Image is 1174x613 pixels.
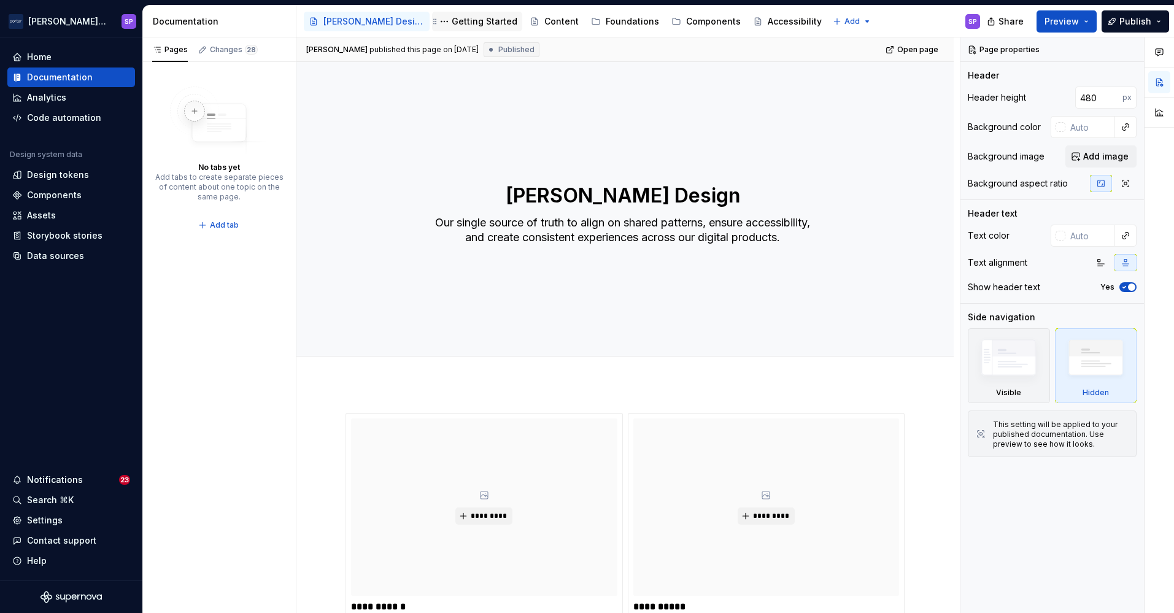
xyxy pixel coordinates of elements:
[968,328,1050,403] div: Visible
[152,45,188,55] div: Pages
[7,185,135,205] a: Components
[432,12,522,31] a: Getting Started
[1100,282,1114,292] label: Yes
[1075,87,1122,109] input: Auto
[27,189,82,201] div: Components
[968,69,999,82] div: Header
[968,229,1010,242] div: Text color
[544,15,579,28] div: Content
[27,474,83,486] div: Notifications
[1119,15,1151,28] span: Publish
[1122,93,1132,102] p: px
[586,12,664,31] a: Foundations
[2,8,140,34] button: [PERSON_NAME] AirlinesSP
[391,181,855,210] textarea: [PERSON_NAME] Design
[369,45,479,55] div: published this page on [DATE]
[968,207,1018,220] div: Header text
[968,281,1040,293] div: Show header text
[7,67,135,87] a: Documentation
[7,470,135,490] button: Notifications23
[7,88,135,107] a: Analytics
[27,209,56,222] div: Assets
[996,388,1021,398] div: Visible
[27,534,96,547] div: Contact support
[27,229,102,242] div: Storybook stories
[9,14,23,29] img: f0306bc8-3074-41fb-b11c-7d2e8671d5eb.png
[7,531,135,550] button: Contact support
[119,475,130,485] span: 23
[41,591,102,603] svg: Supernova Logo
[7,246,135,266] a: Data sources
[153,15,291,28] div: Documentation
[993,420,1129,449] div: This setting will be applied to your published documentation. Use preview to see how it looks.
[245,45,258,55] span: 28
[1065,145,1137,168] button: Add image
[195,217,244,234] button: Add tab
[968,150,1045,163] div: Background image
[323,15,425,28] div: [PERSON_NAME] Design
[7,490,135,510] button: Search ⌘K
[10,150,82,160] div: Design system data
[27,91,66,104] div: Analytics
[27,555,47,567] div: Help
[391,213,855,247] textarea: Our single source of truth to align on shared patterns, ensure accessibility, and create consiste...
[7,511,135,530] a: Settings
[27,250,84,262] div: Data sources
[968,177,1068,190] div: Background aspect ratio
[1083,150,1129,163] span: Add image
[1055,328,1137,403] div: Hidden
[1083,388,1109,398] div: Hidden
[525,12,584,31] a: Content
[304,9,827,34] div: Page tree
[829,13,875,30] button: Add
[210,45,258,55] div: Changes
[28,15,107,28] div: [PERSON_NAME] Airlines
[968,17,977,26] div: SP
[27,169,89,181] div: Design tokens
[452,15,517,28] div: Getting Started
[748,12,827,31] a: Accessibility
[498,45,535,55] span: Published
[27,71,93,83] div: Documentation
[7,226,135,245] a: Storybook stories
[1045,15,1079,28] span: Preview
[125,17,133,26] div: SP
[27,514,63,526] div: Settings
[1065,116,1115,138] input: Auto
[7,47,135,67] a: Home
[27,112,101,124] div: Code automation
[27,494,74,506] div: Search ⌘K
[1037,10,1097,33] button: Preview
[1102,10,1169,33] button: Publish
[981,10,1032,33] button: Share
[968,91,1026,104] div: Header height
[968,311,1035,323] div: Side navigation
[882,41,944,58] a: Open page
[27,51,52,63] div: Home
[844,17,860,26] span: Add
[968,256,1027,269] div: Text alignment
[968,121,1041,133] div: Background color
[7,165,135,185] a: Design tokens
[998,15,1024,28] span: Share
[666,12,746,31] a: Components
[897,45,938,55] span: Open page
[686,15,741,28] div: Components
[768,15,822,28] div: Accessibility
[306,45,368,55] span: [PERSON_NAME]
[1065,225,1115,247] input: Auto
[7,108,135,128] a: Code automation
[198,163,240,172] div: No tabs yet
[606,15,659,28] div: Foundations
[210,220,239,230] span: Add tab
[304,12,430,31] a: [PERSON_NAME] Design
[7,206,135,225] a: Assets
[7,551,135,571] button: Help
[155,172,284,202] div: Add tabs to create separate pieces of content about one topic on the same page.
